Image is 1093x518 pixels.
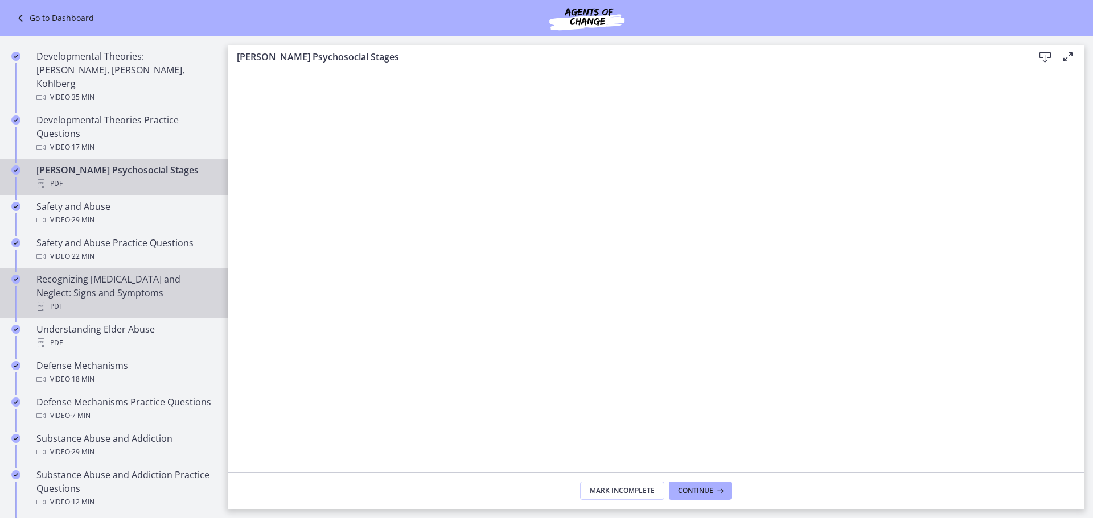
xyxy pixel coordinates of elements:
span: · 22 min [70,250,94,263]
div: [PERSON_NAME] Psychosocial Stages [36,163,214,190]
button: Mark Incomplete [580,482,664,500]
img: Agents of Change [519,5,655,32]
i: Completed [11,361,20,370]
div: Developmental Theories Practice Questions [36,113,214,154]
span: · 35 min [70,90,94,104]
div: Recognizing [MEDICAL_DATA] and Neglect: Signs and Symptoms [36,272,214,313]
span: · 29 min [70,213,94,227]
div: Video [36,495,214,509]
div: Video [36,445,214,459]
div: Video [36,372,214,386]
div: Developmental Theories: [PERSON_NAME], [PERSON_NAME], Kohlberg [36,49,214,104]
button: Continue [669,482,732,500]
a: Go to Dashboard [14,11,94,25]
i: Completed [11,238,20,247]
i: Completed [11,52,20,61]
span: · 29 min [70,445,94,459]
div: Video [36,213,214,227]
i: Completed [11,397,20,407]
span: Continue [678,486,713,495]
span: Mark Incomplete [590,486,655,495]
div: Video [36,140,214,154]
i: Completed [11,275,20,284]
i: Completed [11,115,20,125]
span: · 17 min [70,140,94,154]
div: Video [36,409,214,422]
div: PDF [36,177,214,190]
i: Completed [11,202,20,211]
div: PDF [36,336,214,350]
div: Video [36,250,214,263]
span: · 12 min [70,495,94,509]
div: Safety and Abuse [36,200,214,227]
div: Defense Mechanisms Practice Questions [36,395,214,422]
div: Substance Abuse and Addiction [36,432,214,459]
div: PDF [36,300,214,313]
div: Video [36,90,214,104]
span: · 7 min [70,409,91,422]
div: Defense Mechanisms [36,359,214,386]
i: Completed [11,165,20,175]
i: Completed [11,434,20,443]
i: Completed [11,470,20,479]
div: Safety and Abuse Practice Questions [36,236,214,263]
div: Substance Abuse and Addiction Practice Questions [36,468,214,509]
h3: [PERSON_NAME] Psychosocial Stages [237,50,1016,64]
div: Understanding Elder Abuse [36,322,214,350]
span: · 18 min [70,372,94,386]
i: Completed [11,325,20,334]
